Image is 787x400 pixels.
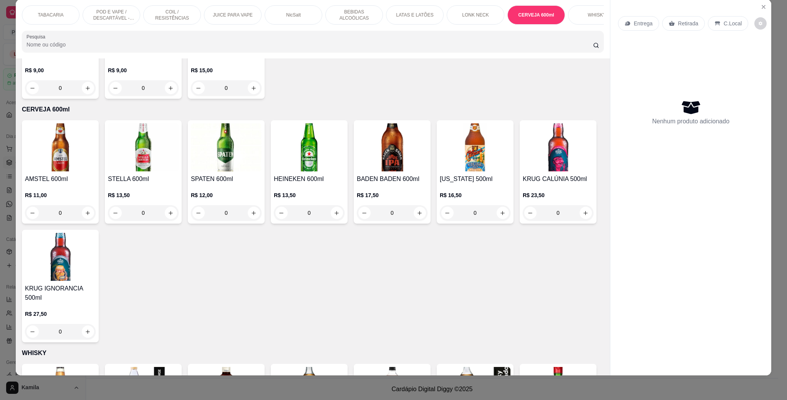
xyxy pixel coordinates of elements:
label: Pesquisa [27,33,48,40]
button: increase-product-quantity [82,207,94,219]
button: decrease-product-quantity [27,325,39,338]
p: NicSalt [286,12,301,18]
p: R$ 17,50 [357,191,427,199]
button: increase-product-quantity [414,207,426,219]
button: increase-product-quantity [82,82,94,94]
h4: SPATEN 600ml [191,174,262,184]
button: decrease-product-quantity [27,207,39,219]
h4: KRUG IGNORANCIA 500ml [25,284,96,302]
p: BEBIDAS ALCOÓLICAS [332,9,376,21]
button: increase-product-quantity [248,207,260,219]
h4: BADEN BADEN 600ml [357,174,427,184]
p: CERVEJA 600ml [518,12,554,18]
button: decrease-product-quantity [192,82,205,94]
button: decrease-product-quantity [524,207,537,219]
h4: AMSTEL 600ml [25,174,96,184]
p: JUICE PARA VAPE [213,12,253,18]
p: C.Local [724,20,742,27]
button: decrease-product-quantity [192,207,205,219]
button: decrease-product-quantity [27,82,39,94]
img: product-image [357,123,427,171]
p: R$ 27,50 [25,310,96,318]
p: R$ 13,50 [274,191,345,199]
h4: HEINEKEN 600ml [274,174,345,184]
button: decrease-product-quantity [754,17,767,30]
img: product-image [191,123,262,171]
button: Close [757,1,770,13]
button: decrease-product-quantity [441,207,454,219]
img: product-image [274,123,345,171]
p: R$ 15,00 [191,66,262,74]
p: CERVEJA 600ml [22,105,604,114]
button: increase-product-quantity [82,325,94,338]
p: WHISKY [588,12,606,18]
p: R$ 9,00 [25,66,96,74]
p: COIL / RESISTÊNCIAS [150,9,194,21]
p: R$ 23,50 [523,191,593,199]
p: Entrega [634,20,653,27]
button: decrease-product-quantity [358,207,371,219]
p: R$ 16,50 [440,191,510,199]
p: TABACARIA [38,12,63,18]
p: Retirada [678,20,698,27]
img: product-image [440,123,510,171]
img: product-image [108,123,179,171]
p: R$ 13,50 [108,191,179,199]
button: decrease-product-quantity [109,82,122,94]
button: increase-product-quantity [248,82,260,94]
img: product-image [25,123,96,171]
button: increase-product-quantity [165,82,177,94]
p: R$ 11,00 [25,191,96,199]
p: LATAS E LATÕES [396,12,433,18]
h4: [US_STATE] 500ml [440,174,510,184]
button: decrease-product-quantity [275,207,288,219]
button: increase-product-quantity [497,207,509,219]
h4: KRUG CALÚNIA 500ml [523,174,593,184]
p: POD E VAPE / DESCARTÁVEL - RECARREGAVEL [89,9,134,21]
img: product-image [25,233,96,281]
p: R$ 12,00 [191,191,262,199]
p: LONK NECK [462,12,489,18]
button: increase-product-quantity [331,207,343,219]
h4: STELLA 600ml [108,174,179,184]
img: product-image [523,123,593,171]
button: increase-product-quantity [165,207,177,219]
button: increase-product-quantity [580,207,592,219]
p: R$ 9,00 [108,66,179,74]
p: Nenhum produto adicionado [652,117,729,126]
p: WHISKY [22,349,604,358]
input: Pesquisa [27,41,593,48]
button: decrease-product-quantity [109,207,122,219]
